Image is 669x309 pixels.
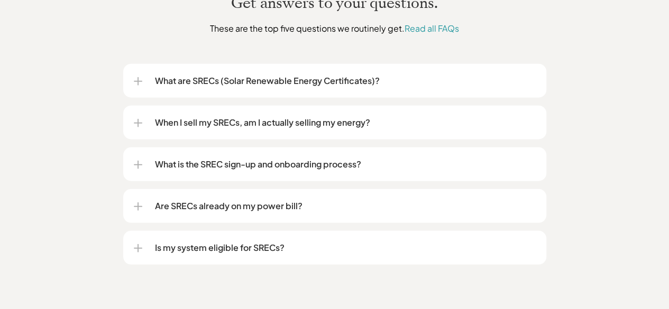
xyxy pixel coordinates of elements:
[155,74,536,87] p: What are SRECs (Solar Renewable Energy Certificates)?
[155,241,536,254] p: Is my system eligible for SRECs?
[405,23,459,34] a: Read all FAQs
[155,116,536,129] p: When I sell my SRECs, am I actually selling my energy?
[139,22,530,35] p: These are the top five questions we routinely get.
[155,200,536,212] p: Are SRECs already on my power bill?
[155,158,536,171] p: What is the SREC sign-up and onboarding process?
